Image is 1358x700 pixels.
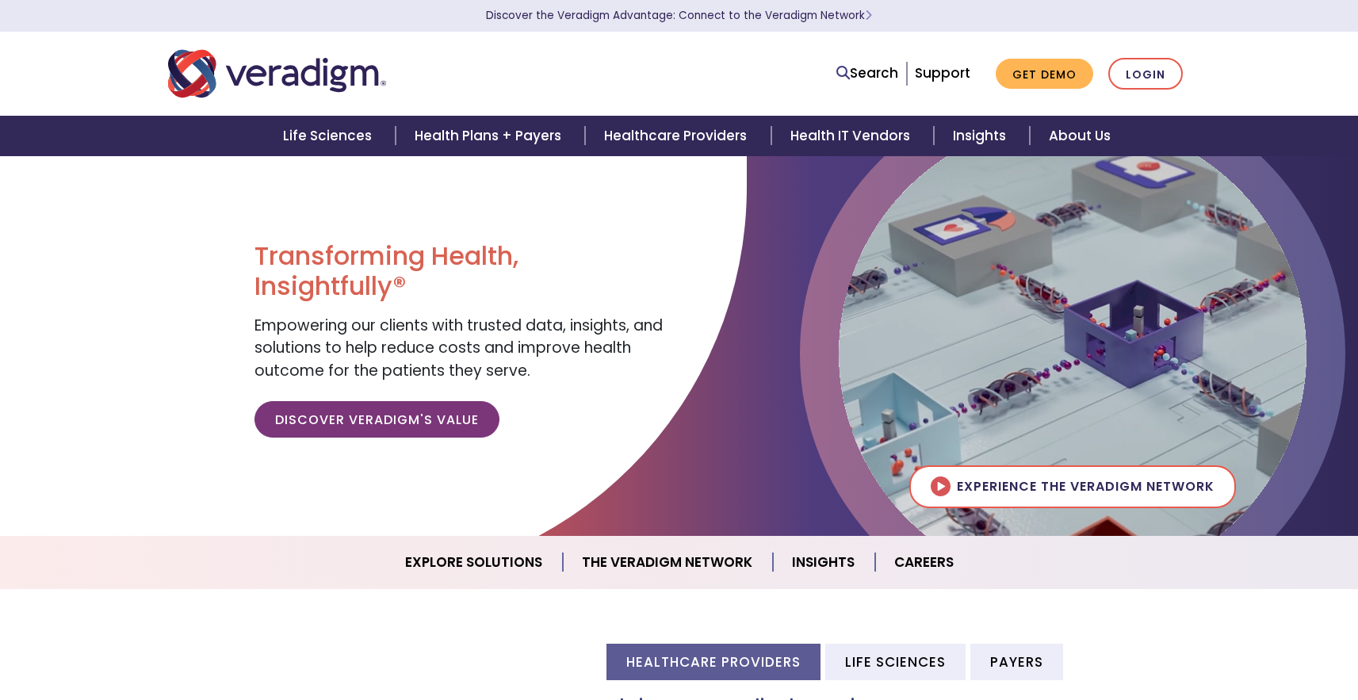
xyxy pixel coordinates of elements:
[486,8,872,23] a: Discover the Veradigm Advantage: Connect to the Veradigm NetworkLearn More
[563,542,773,583] a: The Veradigm Network
[934,116,1030,156] a: Insights
[970,644,1063,679] li: Payers
[606,644,821,679] li: Healthcare Providers
[836,63,898,84] a: Search
[1030,116,1130,156] a: About Us
[825,644,966,679] li: Life Sciences
[865,8,872,23] span: Learn More
[773,542,875,583] a: Insights
[771,116,934,156] a: Health IT Vendors
[168,48,386,100] img: Veradigm logo
[915,63,970,82] a: Support
[875,542,973,583] a: Careers
[996,59,1093,90] a: Get Demo
[254,401,499,438] a: Discover Veradigm's Value
[396,116,585,156] a: Health Plans + Payers
[254,315,663,381] span: Empowering our clients with trusted data, insights, and solutions to help reduce costs and improv...
[585,116,771,156] a: Healthcare Providers
[386,542,563,583] a: Explore Solutions
[254,241,667,302] h1: Transforming Health, Insightfully®
[264,116,396,156] a: Life Sciences
[1108,58,1183,90] a: Login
